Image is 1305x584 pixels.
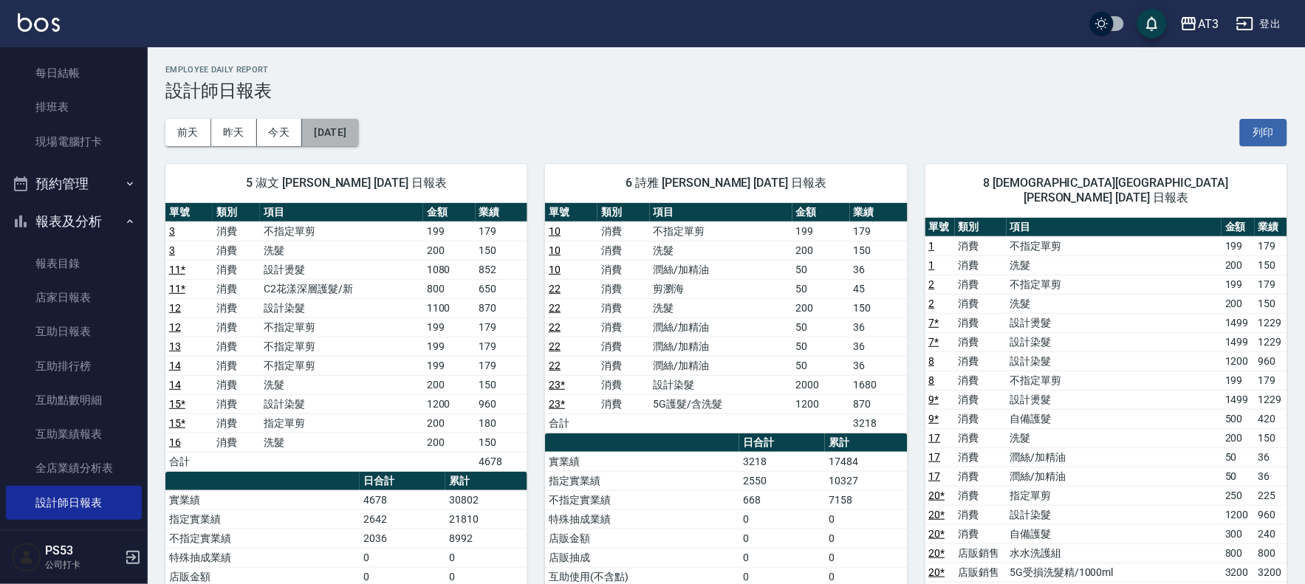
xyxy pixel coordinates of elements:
[597,241,650,260] td: 消費
[955,505,1007,524] td: 消費
[792,279,850,298] td: 50
[360,472,445,491] th: 日合計
[955,486,1007,505] td: 消費
[850,317,908,337] td: 36
[1255,294,1287,313] td: 150
[260,433,423,452] td: 洗髮
[650,394,792,413] td: 5G護髮/含洗髮
[1007,486,1222,505] td: 指定單剪
[213,260,260,279] td: 消費
[423,260,476,279] td: 1080
[929,278,935,290] a: 2
[213,203,260,222] th: 類別
[169,225,175,237] a: 3
[423,241,476,260] td: 200
[1222,486,1254,505] td: 250
[792,337,850,356] td: 50
[213,241,260,260] td: 消費
[165,119,211,146] button: 前天
[929,259,935,271] a: 1
[260,203,423,222] th: 項目
[850,241,908,260] td: 150
[549,321,561,333] a: 22
[1007,524,1222,543] td: 自備護髮
[825,529,907,548] td: 0
[549,360,561,371] a: 22
[929,432,941,444] a: 17
[1174,9,1224,39] button: AT3
[929,298,935,309] a: 2
[1007,390,1222,409] td: 設計燙髮
[6,315,142,348] a: 互助日報表
[476,452,528,471] td: 4678
[955,255,1007,275] td: 消費
[850,298,908,317] td: 150
[1007,409,1222,428] td: 自備護髮
[739,471,825,490] td: 2550
[165,490,360,509] td: 實業績
[423,279,476,298] td: 800
[1222,218,1254,237] th: 金額
[955,275,1007,294] td: 消費
[650,203,792,222] th: 項目
[1255,543,1287,563] td: 800
[1007,447,1222,467] td: 潤絲/加精油
[1007,313,1222,332] td: 設計燙髮
[1222,275,1254,294] td: 199
[1255,390,1287,409] td: 1229
[549,302,561,314] a: 22
[549,283,561,295] a: 22
[423,298,476,317] td: 1100
[213,298,260,317] td: 消費
[423,356,476,375] td: 199
[423,394,476,413] td: 1200
[1230,10,1287,38] button: 登出
[423,317,476,337] td: 199
[1222,236,1254,255] td: 199
[1240,119,1287,146] button: 列印
[943,176,1270,205] span: 8 [DEMOGRAPHIC_DATA][GEOGRAPHIC_DATA][PERSON_NAME] [DATE] 日報表
[476,433,528,452] td: 150
[955,390,1007,409] td: 消費
[1007,236,1222,255] td: 不指定單剪
[1007,275,1222,294] td: 不指定單剪
[955,447,1007,467] td: 消費
[213,433,260,452] td: 消費
[792,298,850,317] td: 200
[545,509,739,529] td: 特殊抽成業績
[739,548,825,567] td: 0
[597,394,650,413] td: 消費
[850,375,908,394] td: 1680
[563,176,889,190] span: 6 詩雅 [PERSON_NAME] [DATE] 日報表
[925,218,955,237] th: 單號
[929,355,935,367] a: 8
[549,225,561,237] a: 10
[792,241,850,260] td: 200
[1222,505,1254,524] td: 1200
[360,529,445,548] td: 2036
[260,298,423,317] td: 設計染髮
[6,383,142,417] a: 互助點數明細
[213,279,260,298] td: 消費
[360,509,445,529] td: 2642
[650,279,792,298] td: 剪瀏海
[545,452,739,471] td: 實業績
[1222,467,1254,486] td: 50
[1007,505,1222,524] td: 設計染髮
[476,337,528,356] td: 179
[850,279,908,298] td: 45
[955,313,1007,332] td: 消費
[597,356,650,375] td: 消費
[476,279,528,298] td: 650
[545,490,739,509] td: 不指定實業績
[476,241,528,260] td: 150
[6,281,142,315] a: 店家日報表
[1007,294,1222,313] td: 洗髮
[1222,409,1254,428] td: 500
[476,413,528,433] td: 180
[1222,524,1254,543] td: 300
[850,221,908,241] td: 179
[18,13,60,32] img: Logo
[825,548,907,567] td: 0
[169,302,181,314] a: 12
